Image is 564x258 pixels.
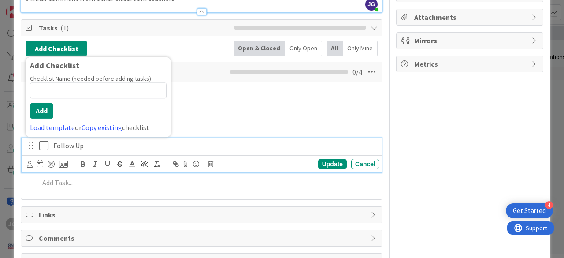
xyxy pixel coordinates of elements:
[513,206,546,215] div: Get Started
[19,1,40,12] span: Support
[327,41,343,56] div: All
[30,75,151,82] label: Checklist Name (needed before adding tasks)
[352,67,362,77] span: 0 / 4
[30,122,167,133] div: or checklist
[53,104,376,114] p: Contact Parents
[30,61,167,70] div: Add Checklist
[414,12,527,22] span: Attachments
[30,103,53,119] button: Add
[318,159,347,169] div: Update
[60,23,69,32] span: ( 1 )
[26,41,87,56] button: Add Checklist
[414,35,527,46] span: Mirrors
[351,159,379,169] div: Cancel
[39,22,230,33] span: Tasks
[53,85,376,95] p: Conference with student
[39,233,366,243] span: Comments
[343,41,378,56] div: Only Mine
[30,123,75,132] a: Load template
[414,59,527,69] span: Metrics
[285,41,322,56] div: Only Open
[39,209,366,220] span: Links
[506,203,553,218] div: Open Get Started checklist, remaining modules: 4
[53,122,376,132] p: Meeting with admin or counselor
[82,123,122,132] a: Copy existing
[53,141,376,151] p: Follow Up
[234,41,285,56] div: Open & Closed
[545,201,553,209] div: 4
